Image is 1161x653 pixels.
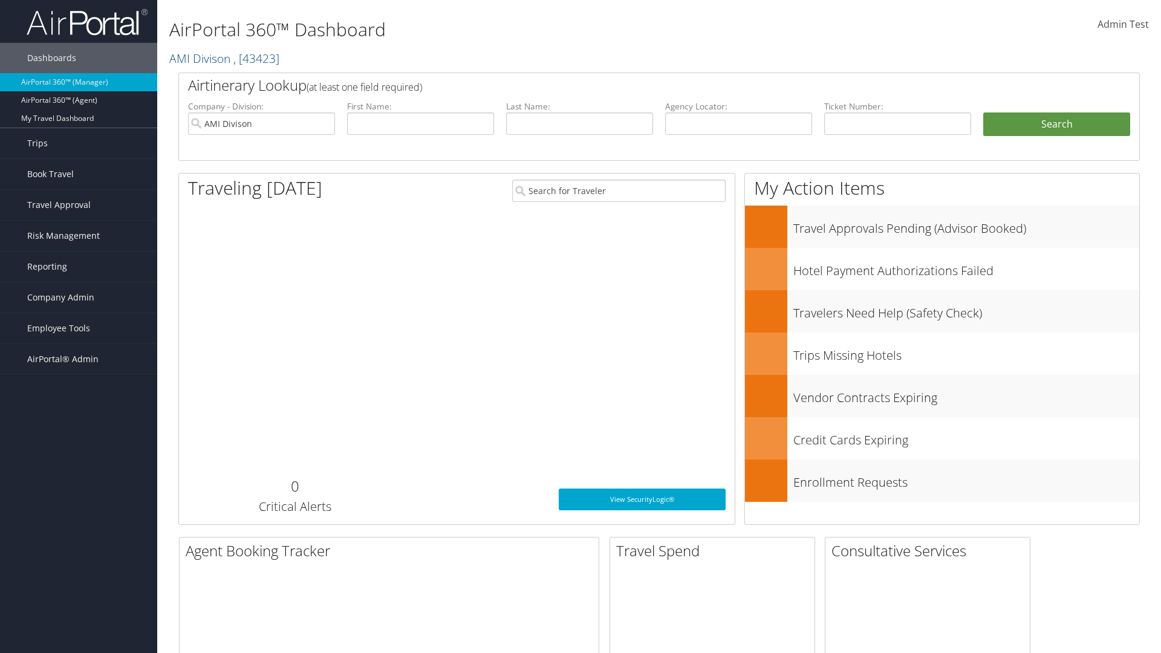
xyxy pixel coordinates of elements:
span: Travel Approval [27,190,91,220]
h3: Travel Approvals Pending (Advisor Booked) [793,214,1139,237]
a: Travel Approvals Pending (Advisor Booked) [745,206,1139,248]
h2: Agent Booking Tracker [186,541,599,561]
h2: Airtinerary Lookup [188,75,1050,96]
h3: Critical Alerts [188,498,402,515]
a: View SecurityLogic® [559,489,726,510]
span: AirPortal® Admin [27,344,99,374]
span: Trips [27,128,48,158]
a: Travelers Need Help (Safety Check) [745,290,1139,333]
a: Hotel Payment Authorizations Failed [745,248,1139,290]
h3: Credit Cards Expiring [793,426,1139,449]
span: Company Admin [27,282,94,313]
span: Employee Tools [27,313,90,343]
a: Trips Missing Hotels [745,333,1139,375]
h2: 0 [188,476,402,496]
a: Vendor Contracts Expiring [745,375,1139,417]
label: Agency Locator: [665,100,812,112]
label: Ticket Number: [824,100,971,112]
h3: Vendor Contracts Expiring [793,383,1139,406]
a: Enrollment Requests [745,460,1139,502]
a: Credit Cards Expiring [745,417,1139,460]
a: Admin Test [1098,6,1149,44]
a: AMI Divison [169,50,279,67]
h1: AirPortal 360™ Dashboard [169,17,822,42]
span: Reporting [27,252,67,282]
h3: Travelers Need Help (Safety Check) [793,299,1139,322]
span: Dashboards [27,43,76,73]
h3: Enrollment Requests [793,468,1139,491]
button: Search [983,112,1130,137]
h3: Hotel Payment Authorizations Failed [793,256,1139,279]
span: , [ 43423 ] [233,50,279,67]
span: (at least one field required) [307,80,422,94]
h3: Trips Missing Hotels [793,341,1139,364]
span: Book Travel [27,159,74,189]
span: Risk Management [27,221,100,251]
h1: My Action Items [745,175,1139,201]
h2: Travel Spend [616,541,815,561]
span: Admin Test [1098,18,1149,31]
h2: Consultative Services [831,541,1030,561]
img: airportal-logo.png [27,8,148,36]
input: Search for Traveler [512,180,726,202]
label: Company - Division: [188,100,335,112]
label: First Name: [347,100,494,112]
label: Last Name: [506,100,653,112]
h1: Traveling [DATE] [188,175,322,201]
